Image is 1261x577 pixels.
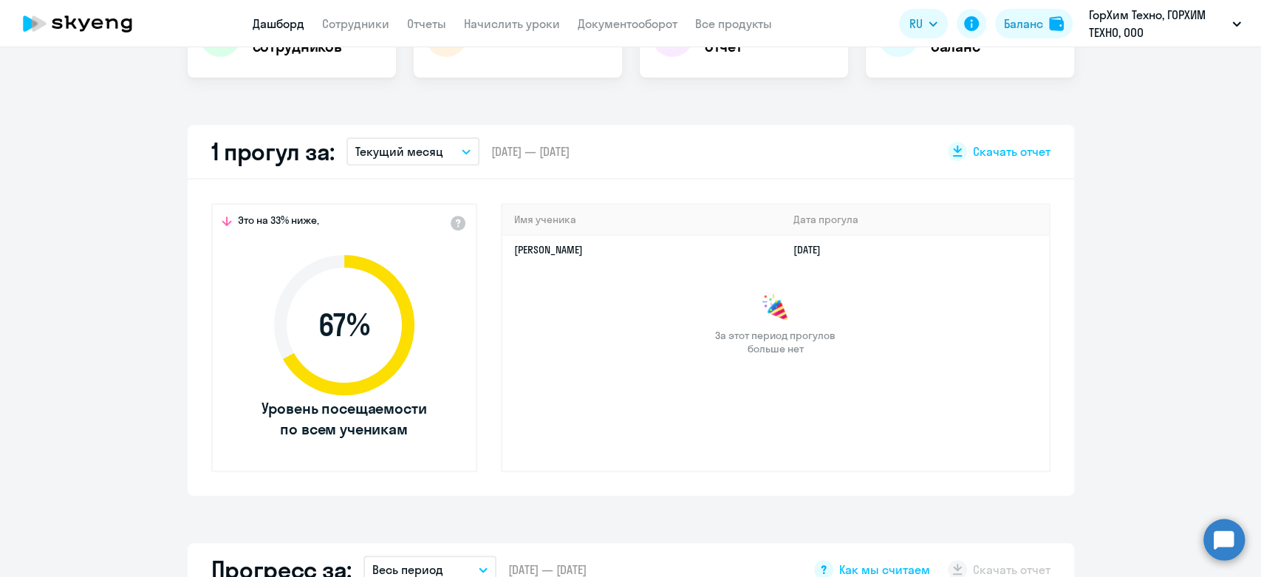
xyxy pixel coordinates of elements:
[514,243,583,256] a: [PERSON_NAME]
[714,329,838,355] span: За этот период прогулов больше нет
[238,214,319,231] span: Это на 33% ниже,
[211,137,335,166] h2: 1 прогул за:
[578,16,677,31] a: Документооборот
[1081,6,1248,41] button: ГорХим Техно, ГОРХИМ ТЕХНО, ООО
[407,16,446,31] a: Отчеты
[761,293,790,323] img: congrats
[995,9,1073,38] button: Балансbalance
[909,15,923,33] span: RU
[355,143,443,160] p: Текущий месяц
[1089,6,1226,41] p: ГорХим Техно, ГОРХИМ ТЕХНО, ООО
[346,137,479,165] button: Текущий месяц
[464,16,560,31] a: Начислить уроки
[259,398,429,440] span: Уровень посещаемости по всем ученикам
[322,16,389,31] a: Сотрудники
[899,9,948,38] button: RU
[491,143,570,160] span: [DATE] — [DATE]
[1004,15,1043,33] div: Баланс
[1049,16,1064,31] img: balance
[793,243,833,256] a: [DATE]
[259,307,429,343] span: 67 %
[782,205,1048,235] th: Дата прогула
[253,16,304,31] a: Дашборд
[695,16,772,31] a: Все продукты
[502,205,782,235] th: Имя ученика
[973,143,1050,160] span: Скачать отчет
